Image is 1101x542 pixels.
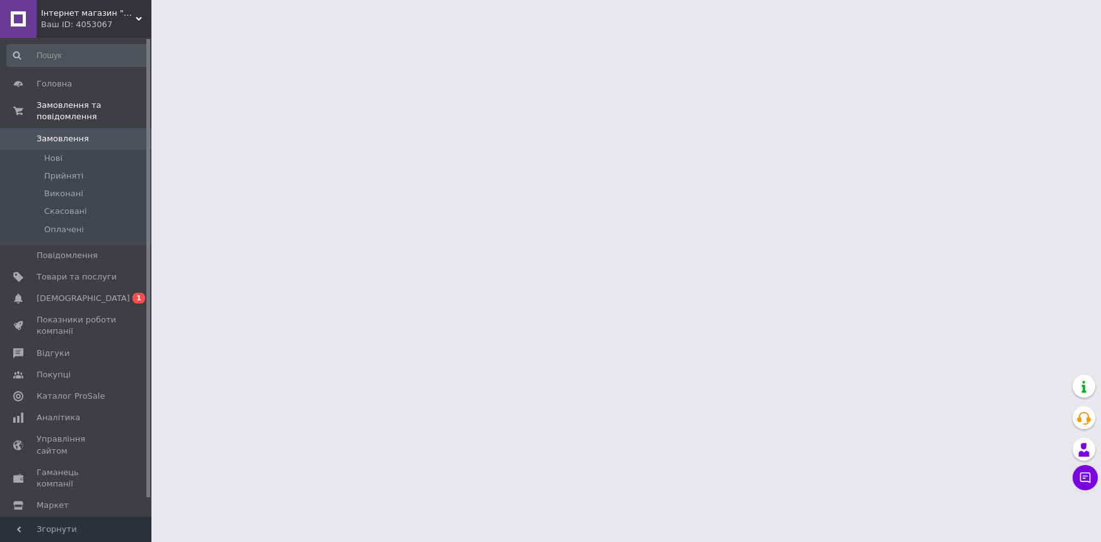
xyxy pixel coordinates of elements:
span: Каталог ProSale [37,391,105,402]
span: Замовлення та повідомлення [37,100,151,122]
span: Гаманець компанії [37,467,117,490]
span: Показники роботи компанії [37,314,117,337]
span: Оплачені [44,224,84,235]
span: Інтернет магазин "Smart Shop" [41,8,136,19]
span: [DEMOGRAPHIC_DATA] [37,293,130,304]
span: Аналітика [37,412,80,423]
div: Ваш ID: 4053067 [41,19,151,30]
span: Прийняті [44,170,83,182]
button: Чат з покупцем [1073,465,1098,490]
span: 1 [132,293,145,303]
span: Нові [44,153,62,164]
span: Відгуки [37,348,69,359]
span: Покупці [37,369,71,380]
span: Скасовані [44,206,87,217]
span: Товари та послуги [37,271,117,283]
span: Повідомлення [37,250,98,261]
span: Головна [37,78,72,90]
span: Виконані [44,188,83,199]
span: Замовлення [37,133,89,144]
span: Маркет [37,500,69,511]
span: Управління сайтом [37,433,117,456]
input: Пошук [6,44,148,67]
